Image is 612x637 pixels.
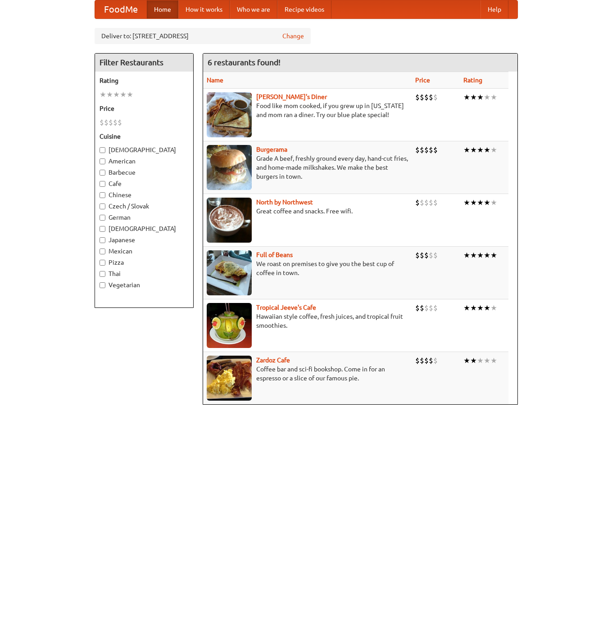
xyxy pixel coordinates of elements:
[100,90,106,99] li: ★
[100,226,105,232] input: [DEMOGRAPHIC_DATA]
[100,104,189,113] h5: Price
[100,215,105,221] input: German
[207,154,408,181] p: Grade A beef, freshly ground every day, hand-cut fries, and home-made milkshakes. We make the bes...
[207,250,252,295] img: beans.jpg
[477,303,484,313] li: ★
[463,198,470,208] li: ★
[100,224,189,233] label: [DEMOGRAPHIC_DATA]
[95,28,311,44] div: Deliver to: [STREET_ADDRESS]
[118,117,122,127] li: $
[481,0,508,18] a: Help
[463,77,482,84] a: Rating
[100,280,189,289] label: Vegetarian
[256,357,290,364] b: Zardoz Cafe
[490,250,497,260] li: ★
[100,237,105,243] input: Japanese
[433,198,438,208] li: $
[433,250,438,260] li: $
[463,145,470,155] li: ★
[429,356,433,366] li: $
[207,198,252,243] img: north.jpg
[207,356,252,401] img: zardoz.jpg
[256,146,287,153] a: Burgerama
[484,303,490,313] li: ★
[463,303,470,313] li: ★
[420,92,424,102] li: $
[127,90,133,99] li: ★
[100,147,105,153] input: [DEMOGRAPHIC_DATA]
[484,356,490,366] li: ★
[100,235,189,244] label: Japanese
[100,181,105,187] input: Cafe
[433,145,438,155] li: $
[477,250,484,260] li: ★
[207,92,252,137] img: sallys.jpg
[100,190,189,199] label: Chinese
[256,199,313,206] a: North by Northwest
[490,198,497,208] li: ★
[424,356,429,366] li: $
[415,92,420,102] li: $
[256,304,316,311] a: Tropical Jeeve's Cafe
[109,117,113,127] li: $
[490,92,497,102] li: ★
[477,145,484,155] li: ★
[424,250,429,260] li: $
[470,250,477,260] li: ★
[120,90,127,99] li: ★
[106,90,113,99] li: ★
[429,198,433,208] li: $
[470,145,477,155] li: ★
[470,92,477,102] li: ★
[100,269,189,278] label: Thai
[420,303,424,313] li: $
[100,213,189,222] label: German
[207,259,408,277] p: We roast on premises to give you the best cup of coffee in town.
[484,250,490,260] li: ★
[429,92,433,102] li: $
[207,145,252,190] img: burgerama.jpg
[477,198,484,208] li: ★
[415,356,420,366] li: $
[100,248,105,254] input: Mexican
[100,282,105,288] input: Vegetarian
[463,250,470,260] li: ★
[207,207,408,216] p: Great coffee and snacks. Free wifi.
[420,198,424,208] li: $
[470,356,477,366] li: ★
[256,251,293,258] a: Full of Beans
[207,312,408,330] p: Hawaiian style coffee, fresh juices, and tropical fruit smoothies.
[100,260,105,266] input: Pizza
[208,58,281,67] ng-pluralize: 6 restaurants found!
[470,198,477,208] li: ★
[100,170,105,176] input: Barbecue
[420,145,424,155] li: $
[490,303,497,313] li: ★
[490,356,497,366] li: ★
[100,158,105,164] input: American
[415,77,430,84] a: Price
[484,92,490,102] li: ★
[415,250,420,260] li: $
[230,0,277,18] a: Who we are
[100,258,189,267] label: Pizza
[100,247,189,256] label: Mexican
[207,101,408,119] p: Food like mom cooked, if you grew up in [US_STATE] and mom ran a diner. Try our blue plate special!
[415,303,420,313] li: $
[415,145,420,155] li: $
[463,356,470,366] li: ★
[256,93,327,100] a: [PERSON_NAME]'s Diner
[178,0,230,18] a: How it works
[104,117,109,127] li: $
[113,90,120,99] li: ★
[424,145,429,155] li: $
[207,303,252,348] img: jeeves.jpg
[415,198,420,208] li: $
[282,32,304,41] a: Change
[207,365,408,383] p: Coffee bar and sci-fi bookshop. Come in for an espresso or a slice of our famous pie.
